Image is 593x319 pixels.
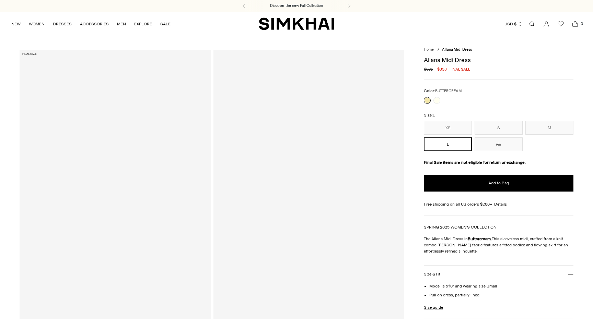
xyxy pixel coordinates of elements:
[259,17,334,30] a: SIMKHAI
[579,21,585,27] span: 0
[488,180,509,186] span: Add to Bag
[435,89,462,93] span: BUTTERCREAM
[424,160,526,165] strong: Final Sale items are not eligible for return or exchange.
[429,292,573,298] li: Pull on dress, partially lined
[475,137,523,151] button: XL
[424,272,440,277] h3: Size & Fit
[134,16,152,32] a: EXPLORE
[29,16,45,32] a: WOMEN
[494,201,507,207] a: Details
[442,47,472,52] span: Allana Midi Dress
[433,113,435,118] span: L
[438,47,439,53] div: /
[424,304,443,310] a: Size guide
[504,16,523,32] button: USD $
[568,17,582,31] a: Open cart modal
[429,283,573,289] li: Model is 5'10" and wearing size Small
[424,225,497,230] a: SPRING 2025 WOMEN'S COLLECTION
[424,47,434,52] a: Home
[468,236,492,241] strong: Buttercream.
[424,47,573,53] nav: breadcrumbs
[117,16,126,32] a: MEN
[424,236,573,254] p: The Allana Midi Dress in This sleeveless midi, crafted from a knit combo [PERSON_NAME] fabric fea...
[424,88,462,94] label: Color:
[160,16,171,32] a: SALE
[424,137,472,151] button: L
[11,16,21,32] a: NEW
[554,17,568,31] a: Wishlist
[270,3,323,9] a: Discover the new Fall Collection
[424,175,573,192] button: Add to Bag
[80,16,109,32] a: ACCESSORIES
[539,17,553,31] a: Go to the account page
[437,66,447,72] span: $338
[424,266,573,283] button: Size & Fit
[53,16,72,32] a: DRESSES
[424,66,433,72] s: $675
[424,57,573,63] h1: Allana Midi Dress
[424,121,472,135] button: XS
[525,17,539,31] a: Open search modal
[424,201,573,207] div: Free shipping on all US orders $200+
[525,121,573,135] button: M
[475,121,523,135] button: S
[424,112,435,119] label: Size:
